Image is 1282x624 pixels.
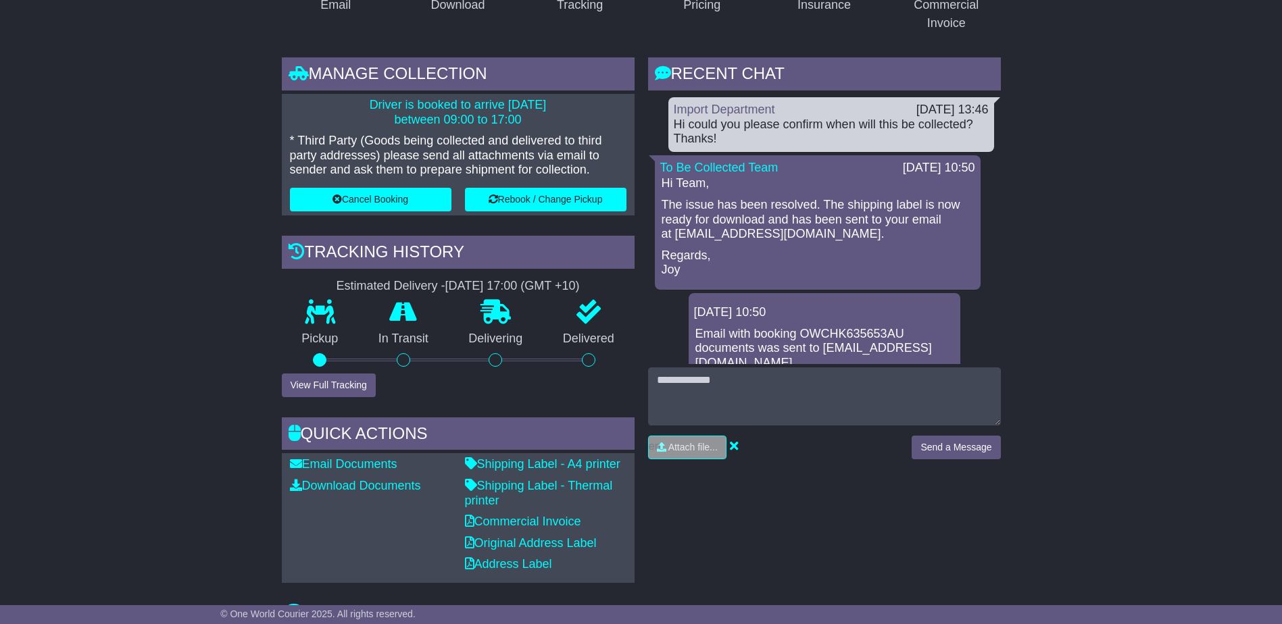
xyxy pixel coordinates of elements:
[449,332,543,346] p: Delivering
[912,436,1000,459] button: Send a Message
[543,332,635,346] p: Delivered
[662,198,974,242] p: The issue has been resolved. The shipping label is now ready for download and has been sent to yo...
[282,57,635,94] div: Manage collection
[282,332,359,346] p: Pickup
[465,457,620,471] a: Shipping Label - A4 printer
[662,249,974,278] p: Regards, Joy
[220,608,416,619] span: © One World Courier 2025. All rights reserved.
[916,103,989,118] div: [DATE] 13:46
[465,536,597,550] a: Original Address Label
[660,161,779,174] a: To Be Collected Team
[445,279,580,294] div: [DATE] 17:00 (GMT +10)
[465,188,626,211] button: Rebook / Change Pickup
[282,417,635,454] div: Quick Actions
[465,515,581,528] a: Commercial Invoice
[282,236,635,272] div: Tracking history
[648,57,1001,94] div: RECENT CHAT
[290,134,626,178] p: * Third Party (Goods being collected and delivered to third party addresses) please send all atta...
[694,305,955,320] div: [DATE] 10:50
[674,103,775,116] a: Import Department
[282,373,376,397] button: View Full Tracking
[465,479,613,507] a: Shipping Label - Thermal printer
[282,279,635,294] div: Estimated Delivery -
[662,176,974,191] p: Hi Team,
[290,479,421,492] a: Download Documents
[465,557,552,571] a: Address Label
[903,161,975,176] div: [DATE] 10:50
[290,98,626,127] p: Driver is booked to arrive [DATE] between 09:00 to 17:00
[290,457,397,471] a: Email Documents
[695,327,954,371] p: Email with booking OWCHK635653AU documents was sent to [EMAIL_ADDRESS][DOMAIN_NAME].
[358,332,449,346] p: In Transit
[290,188,451,211] button: Cancel Booking
[674,118,989,147] div: Hi could you please confirm when will this be collected? Thanks!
